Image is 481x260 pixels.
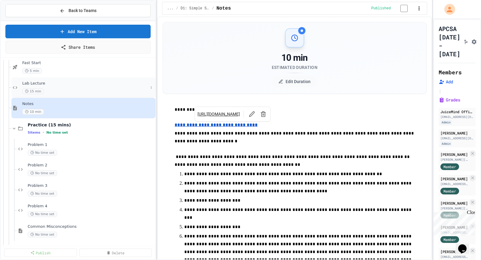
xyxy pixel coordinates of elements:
span: Back to Teams [69,8,97,14]
div: Chat with us now!Close [2,2,41,38]
div: [PERSON_NAME][EMAIL_ADDRESS][DOMAIN_NAME] [440,206,468,211]
div: [PERSON_NAME] [440,249,468,254]
span: | [439,87,442,94]
div: [EMAIL_ADDRESS][DOMAIN_NAME] [440,136,474,141]
a: Publish [4,249,77,257]
h1: APCSA [DATE] - [DATE] [439,24,460,58]
span: Common Misconceptions [28,224,154,229]
button: Edit Duration [272,76,317,88]
div: [PERSON_NAME] [440,130,474,136]
span: No time set [28,191,57,197]
span: Problem 2 [28,163,154,168]
span: Published [371,6,391,11]
div: Estimated Duration [272,64,317,70]
button: Back to Teams [5,4,151,17]
span: • [43,130,44,135]
span: D1: Simple Selection [181,6,210,11]
span: / [176,6,178,11]
div: My Account [438,2,457,16]
div: [PERSON_NAME] [440,152,468,157]
span: Notes [216,5,231,12]
span: Fast Start [22,60,154,66]
span: Notes [22,101,154,107]
span: Problem 4 [28,204,154,209]
a: [URL][DOMAIN_NAME] [198,111,240,117]
input: publish toggle [393,5,415,12]
button: Add [439,79,453,85]
span: Member [443,237,456,242]
a: Delete [79,249,152,257]
span: 15 min [22,88,44,94]
iframe: chat widget [431,210,475,235]
span: No time set [28,170,57,176]
div: Content is published and visible to students [371,5,415,12]
button: Assignment Settings [471,38,477,45]
div: [PERSON_NAME] [440,200,468,206]
div: [PERSON_NAME][EMAIL_ADDRESS][DOMAIN_NAME] [440,157,468,162]
span: 5 min [22,68,42,74]
div: Admin [440,120,452,125]
button: Grades [439,97,460,103]
button: More options [148,85,154,91]
span: / [212,6,214,11]
span: 10 min [22,109,44,115]
span: ... [167,6,174,11]
span: No time set [28,150,57,156]
span: Member [443,188,456,194]
div: JuiceMind Official [440,109,474,114]
div: [PERSON_NAME] [440,176,468,181]
a: Add New Item [5,25,151,38]
div: 10 min [272,52,317,63]
span: Exit Ticket [22,245,154,250]
a: Share Items [5,41,151,54]
div: Admin [440,141,452,146]
span: Lab Lecture [22,81,148,86]
span: No time set [28,211,57,217]
span: Practice (15 mins) [28,122,154,128]
div: [EMAIL_ADDRESS][DOMAIN_NAME] [440,115,474,119]
iframe: chat widget [456,236,475,254]
span: No time set [28,232,57,237]
h2: Members [439,68,462,76]
span: Problem 1 [28,142,154,147]
span: 5 items [28,131,40,135]
button: Click to see fork details [463,38,469,45]
span: Member [443,164,456,169]
span: Problem 3 [28,183,154,188]
div: [EMAIL_ADDRESS][DOMAIN_NAME] [440,182,468,186]
span: No time set [46,131,68,135]
div: [EMAIL_ADDRESS][DOMAIN_NAME] [440,255,468,259]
